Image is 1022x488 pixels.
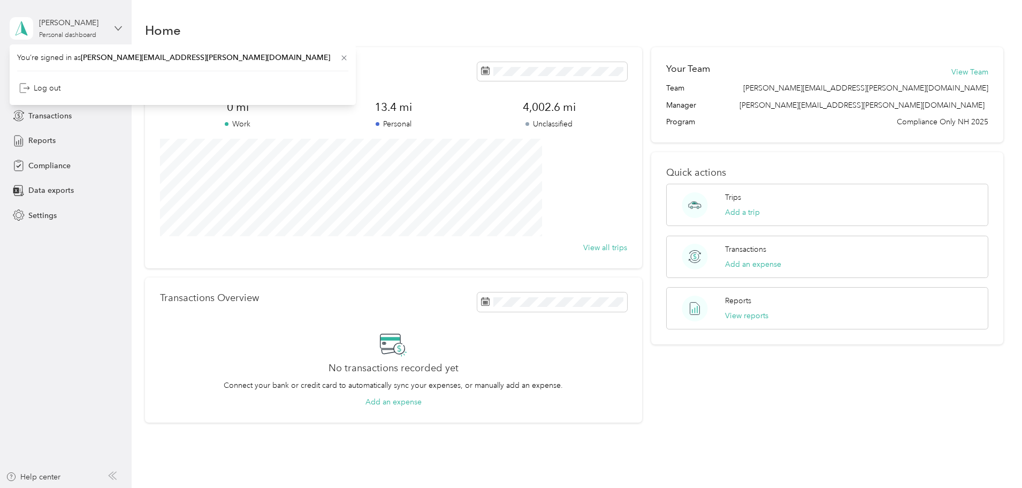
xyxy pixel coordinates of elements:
[39,17,106,28] div: [PERSON_NAME]
[471,118,627,130] p: Unclassified
[666,116,695,127] span: Program
[666,82,684,94] span: Team
[28,210,57,221] span: Settings
[583,242,627,253] button: View all trips
[329,363,459,374] h2: No transactions recorded yet
[160,118,316,130] p: Work
[28,135,56,146] span: Reports
[471,100,627,115] span: 4,002.6 mi
[725,192,741,203] p: Trips
[725,310,768,321] button: View reports
[19,82,60,94] div: Log out
[17,52,348,63] span: You’re signed in as
[160,100,316,115] span: 0 mi
[666,167,988,178] p: Quick actions
[28,110,72,122] span: Transactions
[28,185,74,196] span: Data exports
[743,82,988,94] span: [PERSON_NAME][EMAIL_ADDRESS][PERSON_NAME][DOMAIN_NAME]
[81,53,330,62] span: [PERSON_NAME][EMAIL_ADDRESS][PERSON_NAME][DOMAIN_NAME]
[316,118,471,130] p: Personal
[39,32,96,39] div: Personal dashboard
[739,101,985,110] span: [PERSON_NAME][EMAIL_ADDRESS][PERSON_NAME][DOMAIN_NAME]
[6,471,60,483] button: Help center
[224,380,563,391] p: Connect your bank or credit card to automatically sync your expenses, or manually add an expense.
[951,66,988,78] button: View Team
[897,116,988,127] span: Compliance Only NH 2025
[666,62,710,76] h2: Your Team
[725,207,760,218] button: Add a trip
[28,160,71,171] span: Compliance
[365,396,422,408] button: Add an expense
[725,259,781,270] button: Add an expense
[725,244,766,255] p: Transactions
[666,100,696,111] span: Manager
[145,25,181,36] h1: Home
[160,292,259,304] p: Transactions Overview
[725,295,751,306] p: Reports
[316,100,471,115] span: 13.4 mi
[962,428,1022,488] iframe: Everlance-gr Chat Button Frame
